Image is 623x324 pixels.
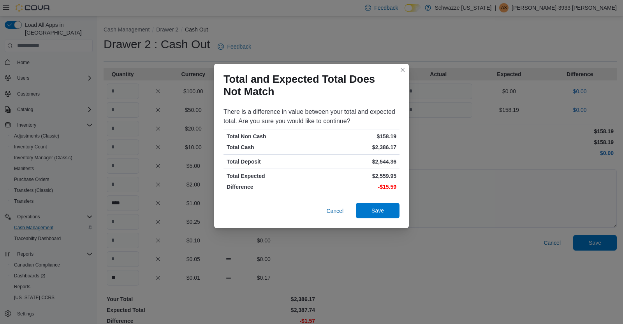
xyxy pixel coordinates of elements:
span: Save [371,207,384,214]
p: -$15.59 [313,183,396,191]
p: $2,559.95 [313,172,396,180]
button: Save [356,203,399,218]
span: Cancel [326,207,343,215]
div: There is a difference in value between your total and expected total. Are you sure you would like... [224,107,399,126]
button: Cancel [323,203,347,219]
p: Total Deposit [227,158,310,165]
h1: Total and Expected Total Does Not Match [224,73,393,98]
p: $2,386.17 [313,143,396,151]
p: $2,544.36 [313,158,396,165]
p: Total Non Cash [227,132,310,140]
p: Total Expected [227,172,310,180]
p: Difference [227,183,310,191]
p: Total Cash [227,143,310,151]
button: Closes this modal window [398,65,407,75]
p: $158.19 [313,132,396,140]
